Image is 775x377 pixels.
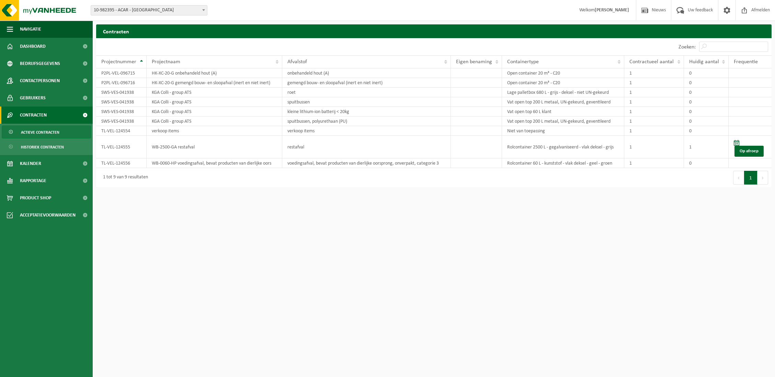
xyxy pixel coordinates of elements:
[147,117,282,126] td: KGA Colli - group ATS
[757,171,768,185] button: Next
[502,88,624,97] td: Lage palletbox 680 L - grijs - deksel - niet UN-gekeurd
[282,68,451,78] td: onbehandeld hout (A)
[684,107,729,117] td: 0
[734,146,764,157] a: Op afroep
[689,59,719,65] span: Huidig aantal
[282,126,451,136] td: verkoop items
[684,136,729,158] td: 1
[456,59,492,65] span: Eigen benaming
[624,78,684,88] td: 1
[96,24,772,38] h2: Contracten
[96,126,147,136] td: TL-VEL-124554
[502,68,624,78] td: Open container 20 m³ - C20
[734,59,758,65] span: Frequentie
[147,78,282,88] td: HK-XC-20-G gemengd bouw- en sloopafval (inert en niet inert)
[20,107,47,124] span: Contracten
[282,136,451,158] td: restafval
[152,59,180,65] span: Projectnaam
[282,158,451,168] td: voedingsafval, bevat producten van dierlijke oorsprong, onverpakt, categorie 3
[20,55,60,72] span: Bedrijfsgegevens
[147,107,282,117] td: KGA Colli - group ATS
[624,97,684,107] td: 1
[502,78,624,88] td: Open container 20 m³ - C20
[287,59,307,65] span: Afvalstof
[147,158,282,168] td: WB-0060-HP voedingsafval, bevat producten van dierlijke oors
[96,68,147,78] td: P2PL-VEL-096715
[624,117,684,126] td: 1
[502,136,624,158] td: Rolcontainer 2500 L - gegalvaniseerd - vlak deksel - grijs
[744,171,757,185] button: 1
[2,125,91,138] a: Actieve contracten
[733,171,744,185] button: Previous
[502,126,624,136] td: Niet van toepassing
[20,72,60,89] span: Contactpersonen
[100,171,148,184] div: 1 tot 9 van 9 resultaten
[20,89,46,107] span: Gebruikers
[96,107,147,117] td: SWS-VES-041938
[20,38,46,55] span: Dashboard
[684,97,729,107] td: 0
[624,158,684,168] td: 1
[282,78,451,88] td: gemengd bouw- en sloopafval (inert en niet inert)
[282,88,451,97] td: roet
[91,5,207,15] span: 10-982395 - ACAR - SINT-NIKLAAS
[20,155,41,172] span: Kalender
[502,158,624,168] td: Rolcontainer 60 L - kunststof - vlak deksel - geel - groen
[684,88,729,97] td: 0
[3,362,115,377] iframe: chat widget
[282,97,451,107] td: spuitbussen
[147,136,282,158] td: WB-2500-GA restafval
[629,59,674,65] span: Contractueel aantal
[20,207,76,224] span: Acceptatievoorwaarden
[282,107,451,117] td: kleine lithium-ion batterij < 20kg
[147,68,282,78] td: HK-XC-20-G onbehandeld hout (A)
[624,107,684,117] td: 1
[502,117,624,126] td: Vat open top 200 L metaal, UN-gekeurd, geventileerd
[96,136,147,158] td: TL-VEL-124555
[147,88,282,97] td: KGA Colli - group ATS
[624,126,684,136] td: 1
[21,141,64,154] span: Historiek contracten
[684,126,729,136] td: 0
[624,136,684,158] td: 1
[20,21,41,38] span: Navigatie
[679,44,696,50] label: Zoeken:
[595,8,629,13] strong: [PERSON_NAME]
[96,78,147,88] td: P2PL-VEL-096716
[20,172,46,189] span: Rapportage
[96,97,147,107] td: SWS-VES-041938
[624,68,684,78] td: 1
[684,117,729,126] td: 0
[684,78,729,88] td: 0
[282,117,451,126] td: spuitbussen, polyurethaan (PU)
[502,97,624,107] td: Vat open top 200 L metaal, UN-gekeurd, geventileerd
[624,88,684,97] td: 1
[96,158,147,168] td: TL-VEL-124556
[147,97,282,107] td: KGA Colli - group ATS
[2,140,91,153] a: Historiek contracten
[684,68,729,78] td: 0
[96,117,147,126] td: SWS-VES-041938
[20,189,51,207] span: Product Shop
[101,59,136,65] span: Projectnummer
[502,107,624,117] td: Vat open top 60 L klant
[507,59,539,65] span: Containertype
[96,88,147,97] td: SWS-VES-041938
[147,126,282,136] td: verkoop items
[21,126,59,139] span: Actieve contracten
[684,158,729,168] td: 0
